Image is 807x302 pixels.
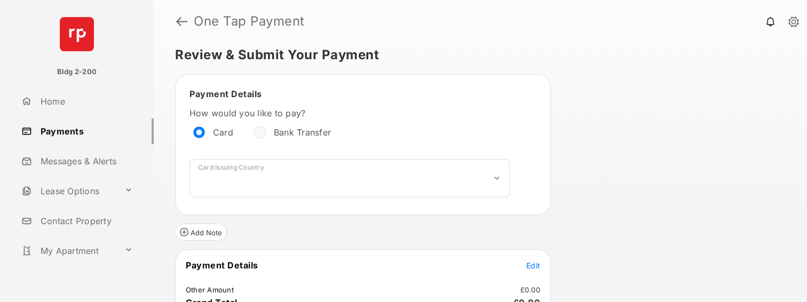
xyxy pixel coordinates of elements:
a: Lease Options [17,178,120,204]
td: Other Amount [185,285,234,295]
label: Bank Transfer [274,127,331,138]
a: Logout [17,268,154,293]
a: Home [17,89,154,114]
label: How would you like to pay? [189,108,510,118]
td: £0.00 [520,285,541,295]
span: Payment Details [186,260,258,271]
h5: Review & Submit Your Payment [175,49,777,61]
span: Edit [526,261,540,270]
a: Contact Property [17,208,154,234]
a: My Apartment [17,238,120,264]
a: Messages & Alerts [17,148,154,174]
button: Add Note [175,224,227,241]
a: Payments [17,118,154,144]
strong: One Tap Payment [194,15,305,28]
p: Bldg 2-200 [57,67,97,77]
img: svg+xml;base64,PHN2ZyB4bWxucz0iaHR0cDovL3d3dy53My5vcmcvMjAwMC9zdmciIHdpZHRoPSI2NCIgaGVpZ2h0PSI2NC... [60,17,94,51]
button: Edit [526,260,540,271]
span: Payment Details [189,89,262,99]
label: Card [213,127,233,138]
